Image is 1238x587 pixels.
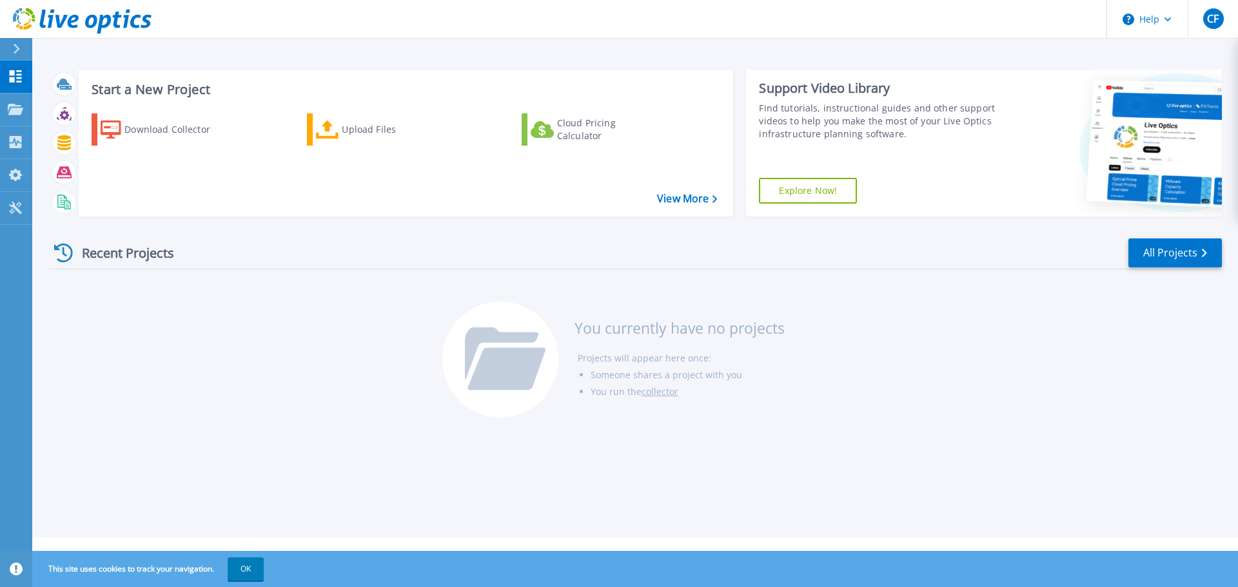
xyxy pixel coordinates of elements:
a: View More [657,193,717,205]
a: collector [642,385,678,398]
div: Recent Projects [50,237,192,269]
h3: Start a New Project [92,82,717,97]
div: Support Video Library [759,80,1001,97]
div: Upload Files [342,117,445,142]
div: Cloud Pricing Calculator [557,117,660,142]
li: Projects will appear here once: [578,350,785,367]
a: Explore Now! [759,178,857,204]
span: CF [1207,14,1219,24]
a: Upload Files [307,113,451,146]
span: This site uses cookies to track your navigation. [35,557,264,581]
h3: You currently have no projects [575,321,785,335]
li: Someone shares a project with you [591,367,785,383]
a: Download Collector [92,113,235,146]
li: You run the [591,383,785,400]
div: Find tutorials, instructional guides and other support videos to help you make the most of your L... [759,102,1001,140]
a: Cloud Pricing Calculator [522,113,665,146]
div: Download Collector [124,117,228,142]
a: All Projects [1128,238,1222,267]
button: OK [228,557,264,581]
